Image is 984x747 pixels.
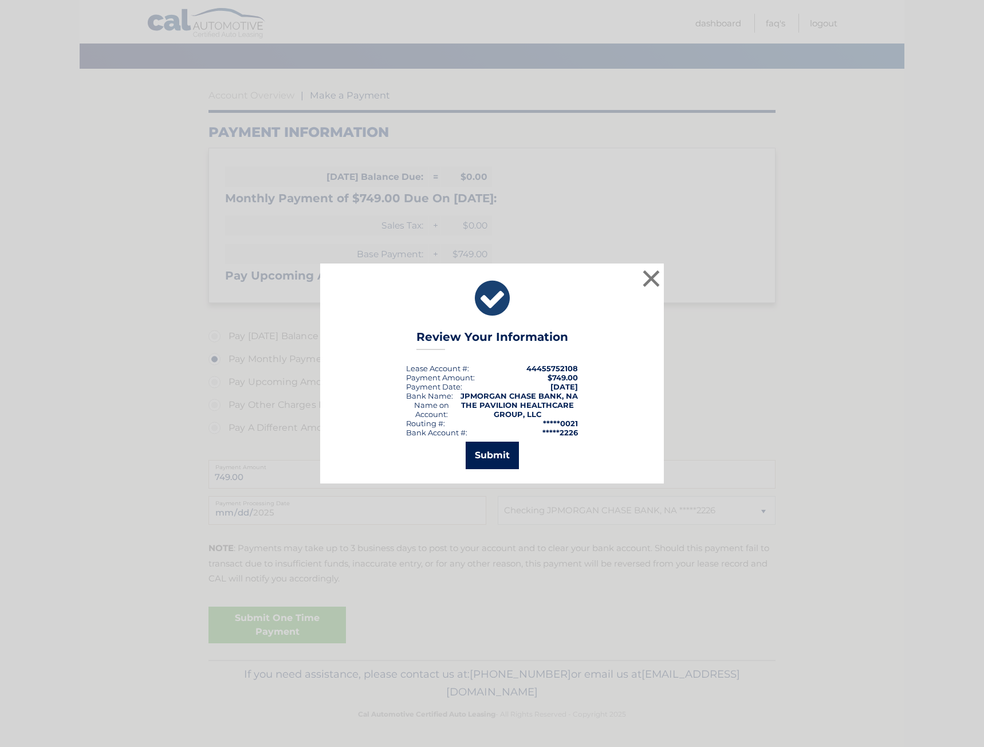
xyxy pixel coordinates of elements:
[406,382,462,391] div: :
[406,364,469,373] div: Lease Account #:
[416,330,568,350] h3: Review Your Information
[406,373,475,382] div: Payment Amount:
[460,391,578,400] strong: JPMORGAN CHASE BANK, NA
[406,428,467,437] div: Bank Account #:
[550,382,578,391] span: [DATE]
[406,391,453,400] div: Bank Name:
[406,419,445,428] div: Routing #:
[548,373,578,382] span: $749.00
[640,267,663,290] button: ×
[461,400,574,419] strong: THE PAVILION HEALTHCARE GROUP, LLC
[526,364,578,373] strong: 44455752108
[406,382,460,391] span: Payment Date
[466,442,519,469] button: Submit
[406,400,458,419] div: Name on Account:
